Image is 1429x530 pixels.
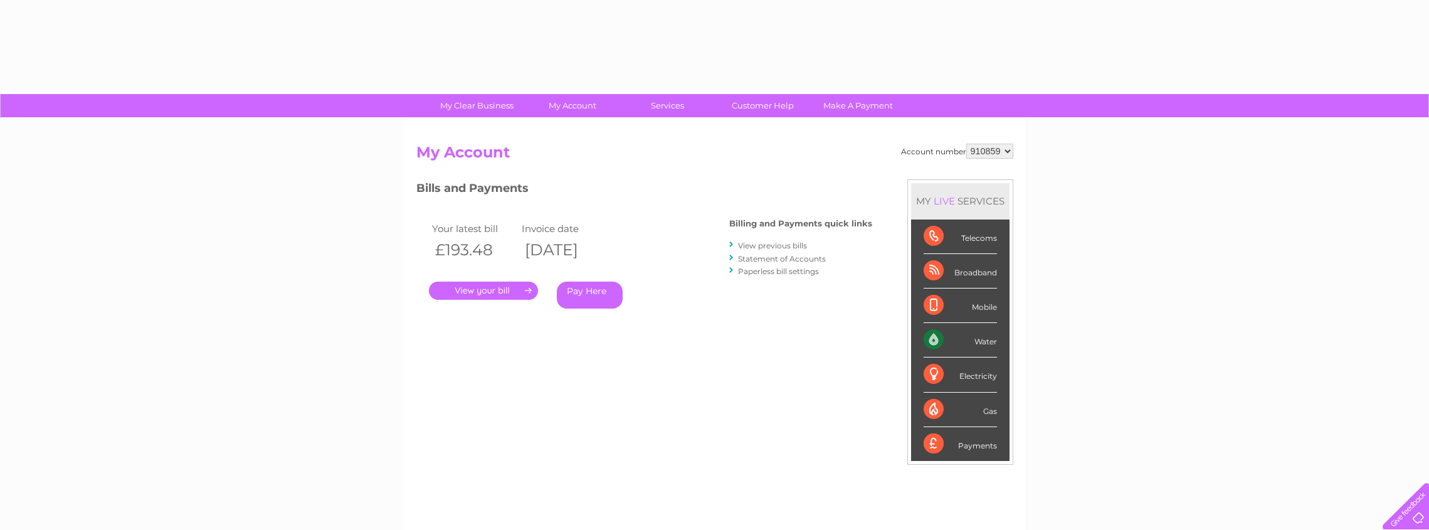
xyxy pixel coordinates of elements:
[729,219,872,228] h4: Billing and Payments quick links
[924,393,997,427] div: Gas
[924,289,997,323] div: Mobile
[924,220,997,254] div: Telecoms
[901,144,1013,159] div: Account number
[911,183,1010,219] div: MY SERVICES
[429,237,519,263] th: £193.48
[924,358,997,392] div: Electricity
[429,282,538,300] a: .
[924,427,997,461] div: Payments
[931,195,957,207] div: LIVE
[924,254,997,289] div: Broadband
[738,267,819,276] a: Paperless bill settings
[429,220,519,237] td: Your latest bill
[711,94,815,117] a: Customer Help
[519,220,609,237] td: Invoice date
[924,323,997,358] div: Water
[738,254,826,263] a: Statement of Accounts
[416,144,1013,167] h2: My Account
[519,237,609,263] th: [DATE]
[520,94,624,117] a: My Account
[416,179,872,201] h3: Bills and Payments
[616,94,719,117] a: Services
[738,241,807,250] a: View previous bills
[806,94,910,117] a: Make A Payment
[425,94,529,117] a: My Clear Business
[557,282,623,309] a: Pay Here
